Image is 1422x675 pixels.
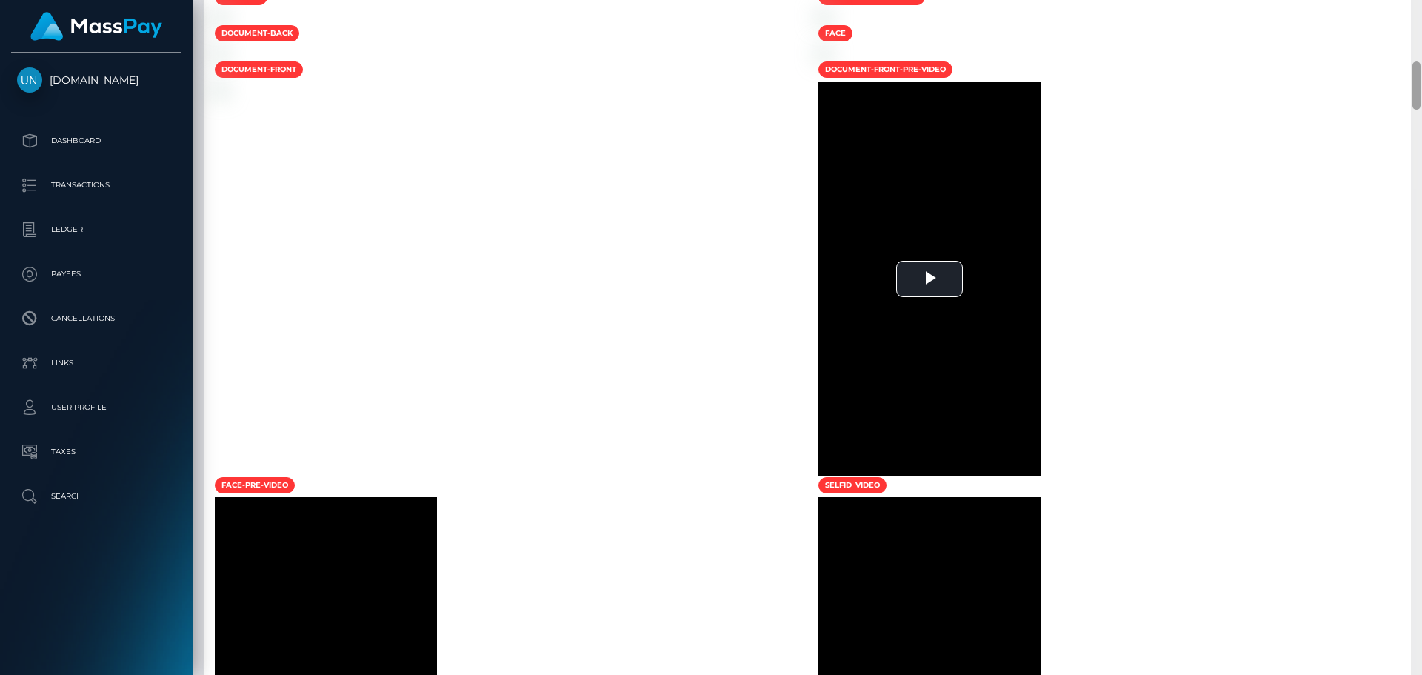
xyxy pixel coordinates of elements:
[17,130,176,152] p: Dashboard
[11,300,181,337] a: Cancellations
[17,174,176,196] p: Transactions
[215,47,227,59] img: ff40c173-f262-4980-90ae-4b787cbe68c9
[17,67,42,93] img: Unlockt.me
[17,441,176,463] p: Taxes
[215,84,227,96] img: 8c76fd08-1863-475d-ab18-be590b3ed83f
[11,122,181,159] a: Dashboard
[17,219,176,241] p: Ledger
[818,61,952,78] span: document-front-pre-video
[215,11,227,23] img: 8737a52c-8da6-4f19-9b21-9c16948ce8d3
[11,389,181,426] a: User Profile
[17,263,176,285] p: Payees
[11,433,181,470] a: Taxes
[11,73,181,87] span: [DOMAIN_NAME]
[215,25,299,41] span: document-back
[11,256,181,293] a: Payees
[11,211,181,248] a: Ledger
[818,82,1041,476] div: Video Player
[818,477,887,493] span: selfid_video
[30,12,162,41] img: MassPay Logo
[17,307,176,330] p: Cancellations
[17,396,176,419] p: User Profile
[215,477,295,493] span: face-pre-video
[818,47,830,59] img: b527d439-da50-4901-9ba9-bca3156c6562
[11,167,181,204] a: Transactions
[818,25,852,41] span: face
[17,485,176,508] p: Search
[215,61,303,78] span: document-front
[11,345,181,382] a: Links
[11,478,181,515] a: Search
[818,11,830,23] img: 3942e648-3feb-4bdc-840f-eb35b88aa92b
[896,261,963,297] button: Play Video
[17,352,176,374] p: Links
